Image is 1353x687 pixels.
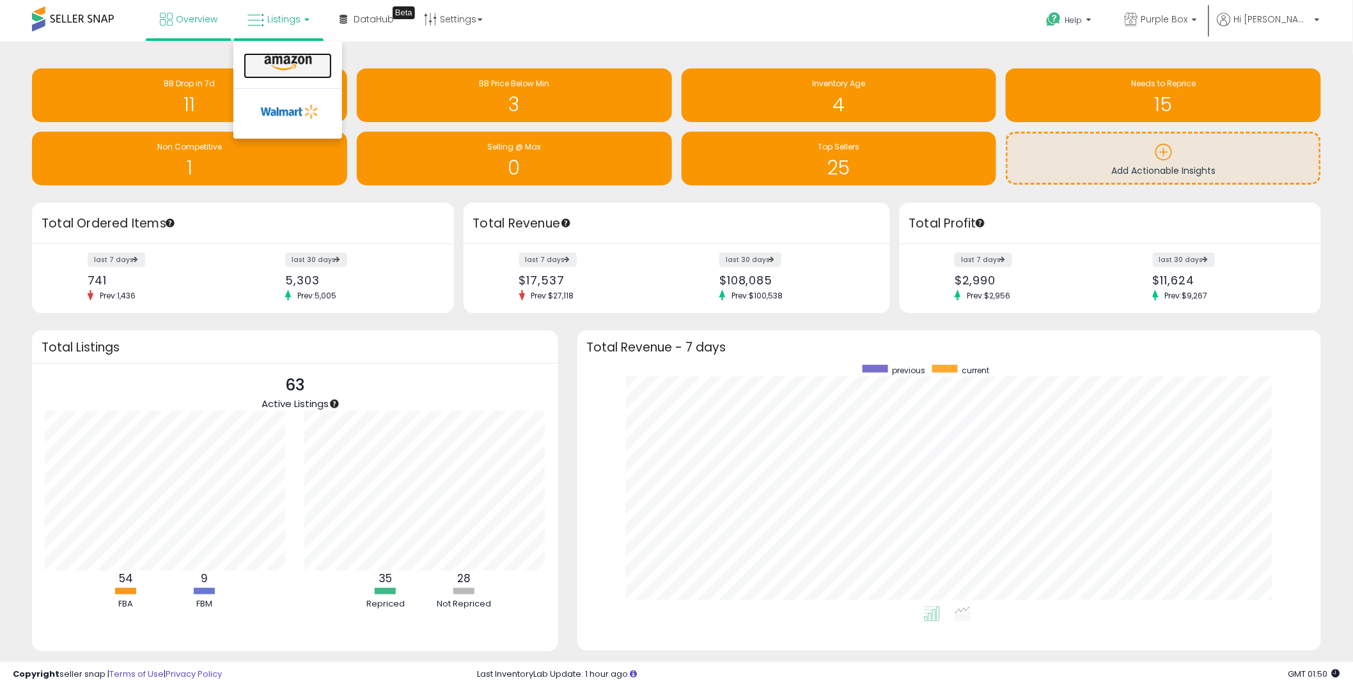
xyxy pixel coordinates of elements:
[479,78,549,89] span: BB Price Below Min
[688,94,990,115] h1: 4
[560,217,572,229] div: Tooltip anchor
[88,274,233,287] div: 741
[262,397,329,410] span: Active Listings
[955,274,1100,287] div: $2,990
[32,132,347,185] a: Non Competitive 1
[38,94,341,115] h1: 11
[393,6,415,19] div: Tooltip anchor
[379,571,392,586] b: 35
[42,215,444,233] h3: Total Ordered Items
[719,274,867,287] div: $108,085
[1008,134,1319,183] a: Add Actionable Insights
[1065,15,1083,26] span: Help
[725,290,789,301] span: Prev: $100,538
[525,290,581,301] span: Prev: $27,118
[1217,13,1320,42] a: Hi [PERSON_NAME]
[909,215,1312,233] h3: Total Profit
[719,252,781,267] label: last 30 days
[519,252,577,267] label: last 7 days
[587,343,1312,352] h3: Total Revenue - 7 days
[201,571,208,586] b: 9
[357,132,672,185] a: Selling @ Max 0
[164,78,215,89] span: BB Drop in 7d
[42,343,549,352] h3: Total Listings
[1131,78,1196,89] span: Needs to Reprice
[88,598,164,610] div: FBA
[13,668,59,680] strong: Copyright
[630,670,637,678] i: Click here to read more about un-synced listings.
[291,290,343,301] span: Prev: 5,005
[962,365,990,376] span: current
[974,217,986,229] div: Tooltip anchor
[329,398,340,410] div: Tooltip anchor
[1111,164,1216,177] span: Add Actionable Insights
[109,668,164,680] a: Terms of Use
[267,13,301,26] span: Listings
[119,571,133,586] b: 54
[32,68,347,122] a: BB Drop in 7d 11
[1012,94,1315,115] h1: 15
[262,373,329,398] p: 63
[285,252,347,267] label: last 30 days
[176,13,217,26] span: Overview
[1036,2,1104,42] a: Help
[1046,12,1062,27] i: Get Help
[457,571,471,586] b: 28
[812,78,865,89] span: Inventory Age
[487,141,541,152] span: Selling @ Max
[363,94,666,115] h1: 3
[1141,13,1188,26] span: Purple Box
[164,217,176,229] div: Tooltip anchor
[478,668,1340,681] div: Last InventoryLab Update: 1 hour ago.
[893,365,926,376] span: previous
[88,252,145,267] label: last 7 days
[357,68,672,122] a: BB Price Below Min 3
[955,252,1012,267] label: last 7 days
[818,141,859,152] span: Top Sellers
[166,598,243,610] div: FBM
[1006,68,1321,122] a: Needs to Reprice 15
[1153,274,1299,287] div: $11,624
[473,215,880,233] h3: Total Revenue
[960,290,1017,301] span: Prev: $2,956
[93,290,142,301] span: Prev: 1,436
[363,157,666,178] h1: 0
[1159,290,1214,301] span: Prev: $9,267
[354,13,394,26] span: DataHub
[1234,13,1311,26] span: Hi [PERSON_NAME]
[1288,668,1340,680] span: 2025-09-17 01:50 GMT
[285,274,431,287] div: 5,303
[166,668,222,680] a: Privacy Policy
[426,598,503,610] div: Not Repriced
[347,598,424,610] div: Repriced
[688,157,990,178] h1: 25
[1153,252,1215,267] label: last 30 days
[682,132,997,185] a: Top Sellers 25
[519,274,667,287] div: $17,537
[682,68,997,122] a: Inventory Age 4
[157,141,222,152] span: Non Competitive
[38,157,341,178] h1: 1
[13,668,222,681] div: seller snap | |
